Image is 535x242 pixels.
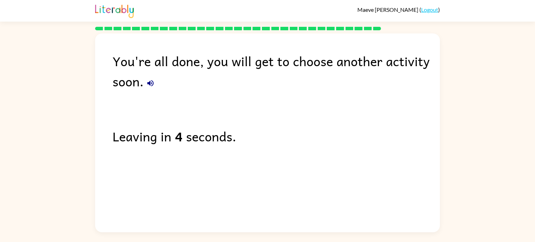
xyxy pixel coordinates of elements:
[95,3,134,18] img: Literably
[421,6,438,13] a: Logout
[113,51,440,91] div: You're all done, you will get to choose another activity soon.
[357,6,440,13] div: ( )
[113,126,440,146] div: Leaving in seconds.
[175,126,183,146] b: 4
[357,6,419,13] span: Maeve [PERSON_NAME]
